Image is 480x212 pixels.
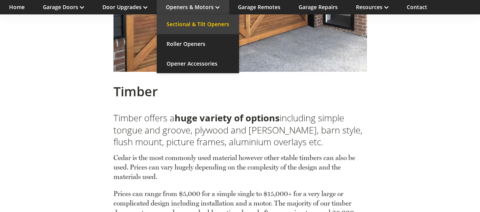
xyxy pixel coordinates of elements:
[175,111,280,124] strong: huge variety of options
[113,152,367,188] p: Cedar is the most commonly used material however other stable timbers can also be used. Prices ca...
[356,3,389,11] a: Resources
[102,3,148,11] a: Door Upgrades
[113,111,367,147] h3: Timber offers a including simple tongue and groove, plywood and [PERSON_NAME], barn style, flush ...
[157,54,239,74] a: Opener Accessories
[238,3,280,11] a: Garage Remotes
[299,3,338,11] a: Garage Repairs
[157,14,239,34] a: Sectional & Tilt Openers
[113,84,367,99] h2: Timber
[9,3,25,11] a: Home
[407,3,427,11] a: Contact
[157,34,239,54] a: Roller Openers
[43,3,84,11] a: Garage Doors
[166,3,220,11] a: Openers & Motors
